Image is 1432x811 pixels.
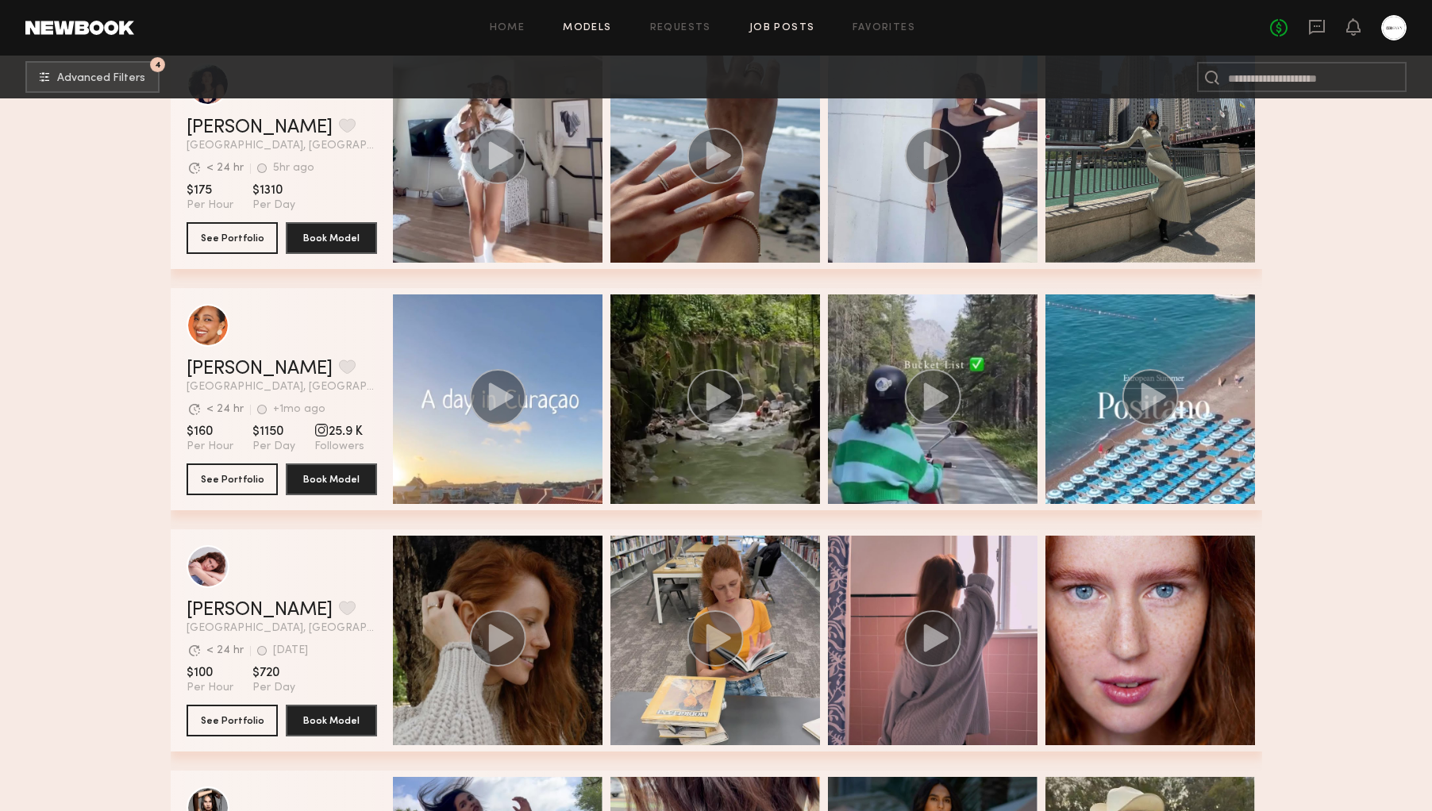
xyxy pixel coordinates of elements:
[273,404,325,415] div: +1mo ago
[187,424,233,440] span: $160
[206,404,244,415] div: < 24 hr
[187,463,278,495] button: See Portfolio
[187,118,333,137] a: [PERSON_NAME]
[252,198,295,213] span: Per Day
[252,681,295,695] span: Per Day
[187,359,333,379] a: [PERSON_NAME]
[187,665,233,681] span: $100
[206,645,244,656] div: < 24 hr
[187,222,278,254] button: See Portfolio
[252,665,295,681] span: $720
[314,440,364,454] span: Followers
[853,23,915,33] a: Favorites
[187,382,377,393] span: [GEOGRAPHIC_DATA], [GEOGRAPHIC_DATA]
[273,645,308,656] div: [DATE]
[252,183,295,198] span: $1310
[187,681,233,695] span: Per Hour
[286,463,377,495] button: Book Model
[252,440,295,454] span: Per Day
[749,23,815,33] a: Job Posts
[187,198,233,213] span: Per Hour
[490,23,525,33] a: Home
[187,183,233,198] span: $175
[252,424,295,440] span: $1150
[650,23,711,33] a: Requests
[187,140,377,152] span: [GEOGRAPHIC_DATA], [GEOGRAPHIC_DATA]
[57,73,145,84] span: Advanced Filters
[187,601,333,620] a: [PERSON_NAME]
[25,61,160,93] button: 4Advanced Filters
[187,705,278,736] button: See Portfolio
[187,440,233,454] span: Per Hour
[206,163,244,174] div: < 24 hr
[273,163,314,174] div: 5hr ago
[286,222,377,254] button: Book Model
[286,705,377,736] button: Book Model
[563,23,611,33] a: Models
[187,623,377,634] span: [GEOGRAPHIC_DATA], [GEOGRAPHIC_DATA]
[155,61,161,68] span: 4
[314,424,364,440] span: 25.9 K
